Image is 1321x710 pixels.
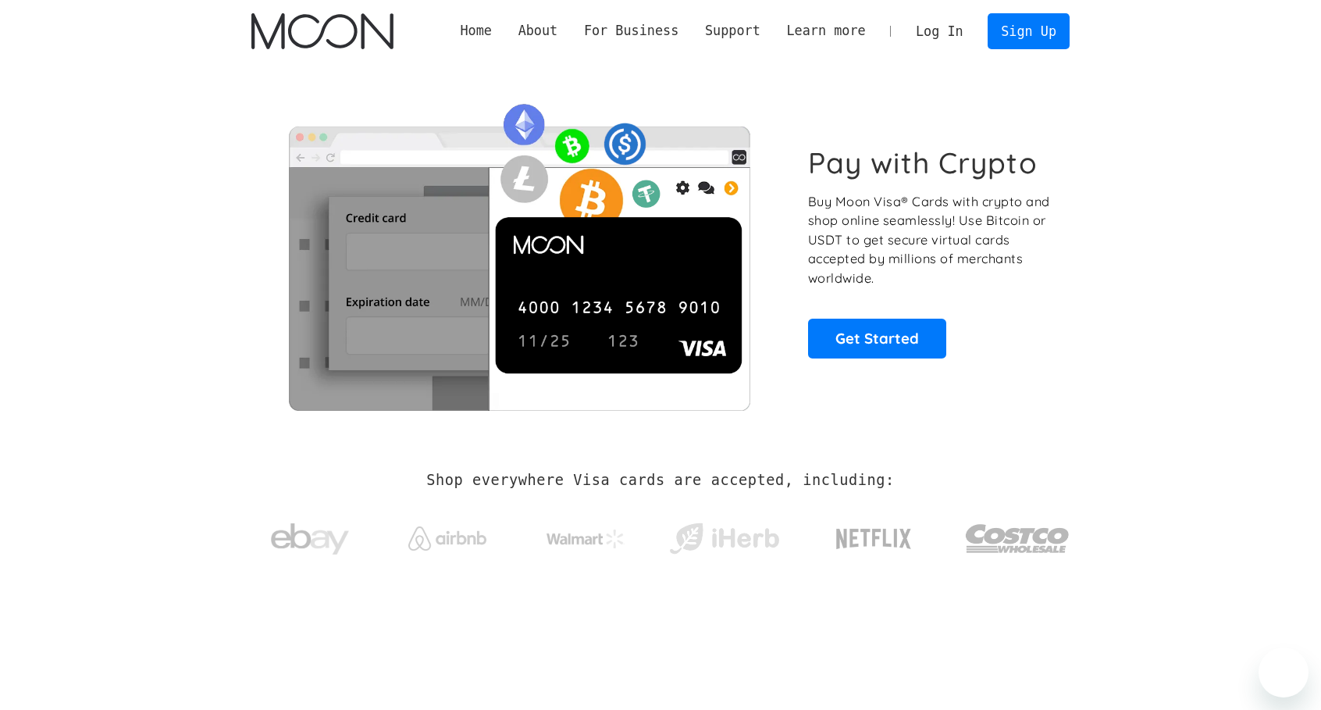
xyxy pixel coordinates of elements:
a: Netflix [804,504,944,566]
a: ebay [251,499,368,572]
div: For Business [584,21,678,41]
img: ebay [271,515,349,564]
div: Support [705,21,760,41]
a: home [251,13,393,49]
div: About [505,21,571,41]
img: Walmart [547,530,625,548]
div: For Business [571,21,692,41]
div: Support [692,21,773,41]
div: Learn more [786,21,865,41]
a: iHerb [666,503,782,567]
a: Home [447,21,505,41]
div: Learn more [774,21,879,41]
img: Moon Logo [251,13,393,49]
p: Buy Moon Visa® Cards with crypto and shop online seamlessly! Use Bitcoin or USDT to get secure vi... [808,192,1052,288]
div: About [518,21,558,41]
img: Costco [965,509,1070,568]
img: Moon Cards let you spend your crypto anywhere Visa is accepted. [251,93,786,410]
iframe: 启动消息传送窗口的按钮 [1259,648,1309,698]
a: Costco [965,494,1070,576]
h2: Shop everywhere Visa cards are accepted, including: [426,472,894,489]
a: Get Started [808,319,946,358]
a: Walmart [528,514,644,556]
img: Airbnb [408,526,486,551]
a: Log In [903,14,976,48]
h1: Pay with Crypto [808,145,1038,180]
img: iHerb [666,519,782,559]
a: Sign Up [988,13,1069,48]
img: Netflix [835,519,913,558]
a: Airbnb [390,511,506,558]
